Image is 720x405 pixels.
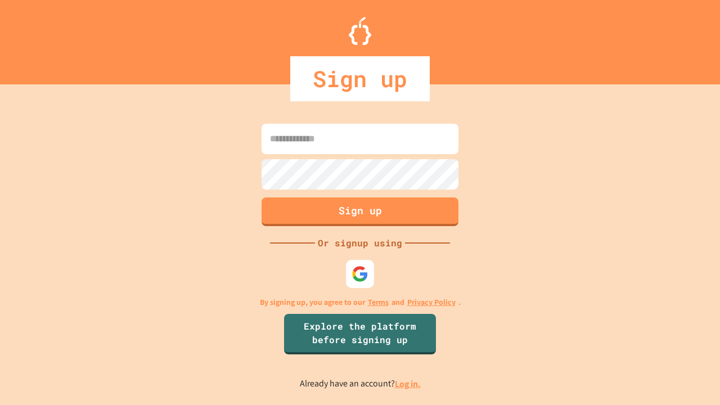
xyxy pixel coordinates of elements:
[407,296,456,308] a: Privacy Policy
[368,296,389,308] a: Terms
[315,236,405,250] div: Or signup using
[290,56,430,101] div: Sign up
[352,265,368,282] img: google-icon.svg
[395,378,421,390] a: Log in.
[284,314,436,354] a: Explore the platform before signing up
[349,17,371,45] img: Logo.svg
[262,197,458,226] button: Sign up
[260,296,461,308] p: By signing up, you agree to our and .
[300,377,421,391] p: Already have an account?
